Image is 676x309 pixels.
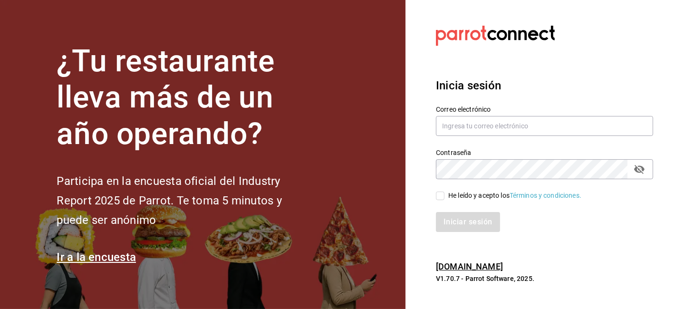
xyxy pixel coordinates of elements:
[57,172,313,230] h2: Participa en la encuesta oficial del Industry Report 2025 de Parrot. Te toma 5 minutos y puede se...
[436,77,653,94] h3: Inicia sesión
[436,106,653,113] label: Correo electrónico
[57,251,136,264] a: Ir a la encuesta
[631,161,647,177] button: passwordField
[436,274,653,283] p: V1.70.7 - Parrot Software, 2025.
[436,149,653,156] label: Contraseña
[57,43,313,153] h1: ¿Tu restaurante lleva más de un año operando?
[436,116,653,136] input: Ingresa tu correo electrónico
[436,261,503,271] a: [DOMAIN_NAME]
[510,192,581,199] a: Términos y condiciones.
[448,191,581,201] div: He leído y acepto los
